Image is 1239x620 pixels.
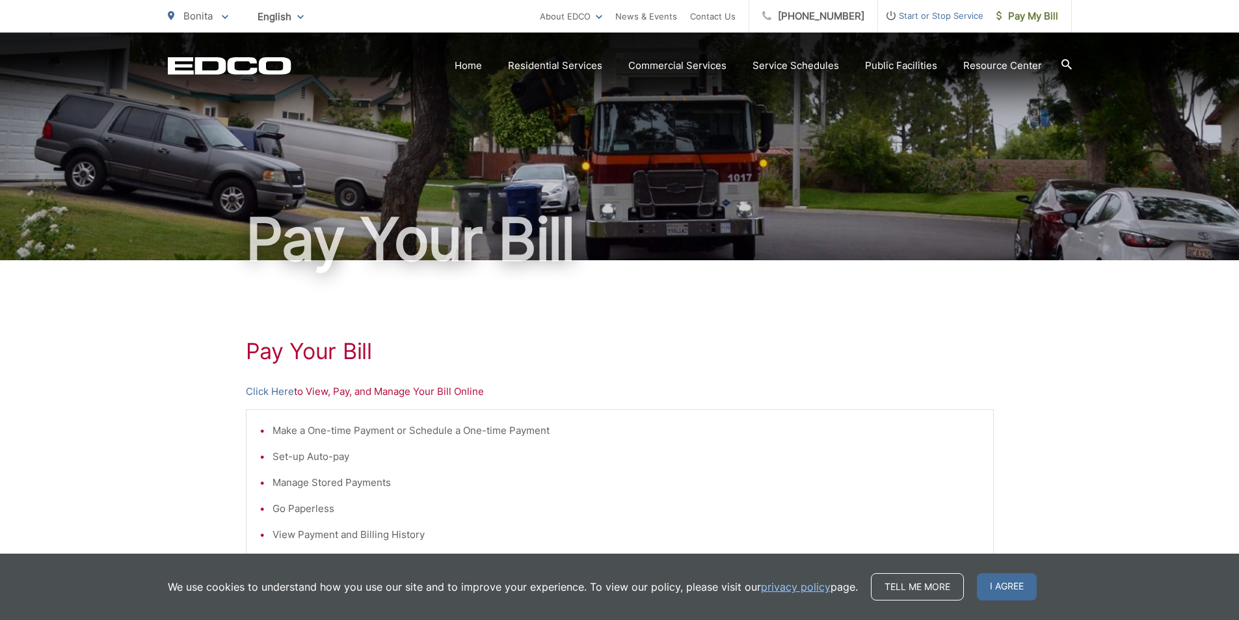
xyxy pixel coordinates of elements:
[168,57,291,75] a: EDCD logo. Return to the homepage.
[977,573,1037,600] span: I agree
[628,58,726,74] a: Commercial Services
[996,8,1058,24] span: Pay My Bill
[615,8,677,24] a: News & Events
[865,58,937,74] a: Public Facilities
[963,58,1042,74] a: Resource Center
[183,10,213,22] span: Bonita
[168,207,1072,272] h1: Pay Your Bill
[508,58,602,74] a: Residential Services
[540,8,602,24] a: About EDCO
[273,449,980,465] li: Set-up Auto-pay
[753,58,839,74] a: Service Schedules
[246,384,994,399] p: to View, Pay, and Manage Your Bill Online
[246,384,294,399] a: Click Here
[273,501,980,517] li: Go Paperless
[761,579,831,595] a: privacy policy
[690,8,736,24] a: Contact Us
[871,573,964,600] a: Tell me more
[273,475,980,491] li: Manage Stored Payments
[248,5,313,28] span: English
[246,338,994,364] h1: Pay Your Bill
[273,423,980,438] li: Make a One-time Payment or Schedule a One-time Payment
[168,579,858,595] p: We use cookies to understand how you use our site and to improve your experience. To view our pol...
[273,527,980,543] li: View Payment and Billing History
[455,58,482,74] a: Home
